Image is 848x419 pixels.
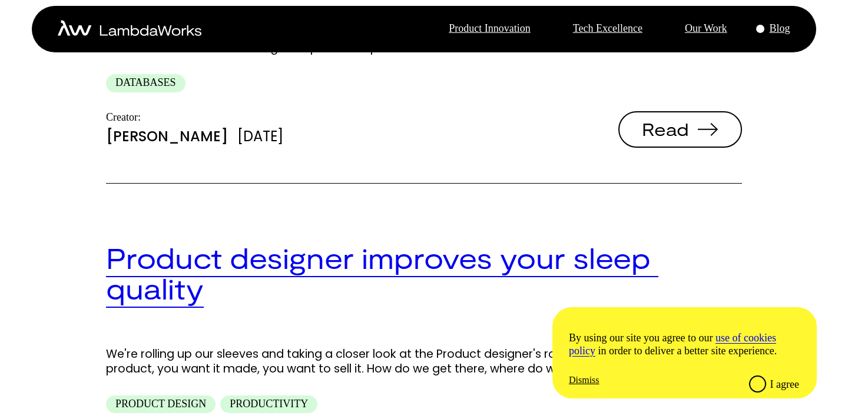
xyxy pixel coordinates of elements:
p: Our Work [685,22,727,35]
p: By using our site you agree to our in order to deliver a better site experience. [569,332,799,358]
div: Productivity [220,395,317,414]
div: [DATE] [237,128,283,144]
span: Read [642,120,689,138]
p: Product Innovation [449,22,530,35]
div: [PERSON_NAME] [106,128,228,144]
div: I agree [770,378,799,391]
a: /cookie-and-privacy-policy [569,332,776,357]
a: Tech Excellence [559,11,642,46]
a: Product Innovation [435,11,530,46]
a: home-icon [58,20,201,38]
a: Product designer improves your sleep quality [106,241,658,306]
div: Product Design [106,395,216,414]
a: Our Work [671,11,727,46]
p: We're rolling up our sleeves and taking a closer look at the Product designer's role in your busi... [106,347,742,377]
p: Tech Excellence [573,22,642,35]
div: Databases [106,74,185,92]
div: Creator: [106,111,283,124]
p: Blog [770,22,790,35]
button: Read [618,111,742,148]
p: Dismiss [569,375,599,385]
a: Blog [756,11,790,46]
